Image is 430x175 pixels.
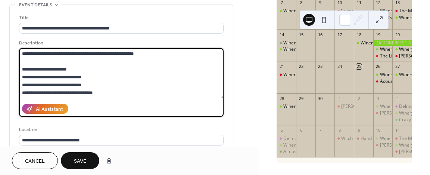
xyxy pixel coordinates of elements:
[373,78,393,85] div: Acoustic Brew live at Red Barn Winery, September 26th at 6-9pm
[334,8,354,14] div: Sunset Yoga at Red Barn Winery 7pm
[392,117,412,123] div: Crazy Creek Band at Red Barn Winery Saturday, Saturday, October 4, 2-5pm
[356,32,362,37] div: 18
[283,103,333,110] div: Winery Open noon-5pm
[376,127,381,133] div: 10
[74,157,86,165] span: Save
[392,142,412,149] div: Winery Open noon-10pm
[392,8,412,14] div: The Market at Red Barn Winery | Saturday, September 13th Noon - 4PM
[36,106,63,113] div: AI Assistant
[373,8,393,14] div: Winery open 4-10pm Live Music at 6pm
[373,72,393,78] div: Winery open 4-10pm Live Music at 6pm
[373,46,393,53] div: Winery open 4-10pm Live Music at 6pm
[376,96,381,101] div: 3
[277,142,296,149] div: Winery Open noon-5pm
[277,135,296,142] div: Delmont Apple 'n Arts Festival | Saturday, October 5th 11AM - 5PM at Shield’s Farm – Delmont, PA
[318,96,323,101] div: 30
[298,32,304,37] div: 15
[392,135,412,142] div: The Market at Red Barn Winery | Saturday, October 11th Noon - 4PM
[25,157,45,165] span: Cancel
[283,8,333,14] div: Winery Open noon-5pm
[337,32,342,37] div: 17
[376,32,381,37] div: 19
[373,40,412,46] div: OCTOBERFEST ALL DAY!!!
[373,103,393,110] div: Winery open 4-10pm Live Music at 6pm
[298,96,304,101] div: 29
[395,32,400,37] div: 20
[318,64,323,69] div: 23
[341,135,398,142] div: Witch Broom Workshop 6-8
[279,32,284,37] div: 14
[277,46,296,53] div: Winery Closed for private event 1:30-5
[283,142,333,149] div: Winery Open noon-5pm
[337,96,342,101] div: 1
[395,64,400,69] div: 27
[392,72,412,78] div: Winery Closed All Day for private party and wedding.
[334,103,354,110] div: Sarah's Crystal Creations at Red Barn Winery Wednesday, October 1st at 6pm
[392,46,412,53] div: Winery Open noon-10pm
[356,127,362,133] div: 9
[356,64,362,69] div: 25
[392,15,412,21] div: Winery Open noon-10pm
[22,104,68,114] button: AI Assistant
[19,39,222,47] div: Description
[337,64,342,69] div: 24
[277,40,296,46] div: Winery Open noon-1:30
[298,127,304,133] div: 6
[334,135,354,142] div: Witch Broom Workshop 6-8
[318,127,323,133] div: 7
[277,72,296,78] div: Winery closed for Private Bridal Shower 12-5pm
[376,64,381,69] div: 26
[277,8,296,14] div: Winery Open noon-5pm
[354,40,373,46] div: Winemaker's Dinner 6:30-8:30pm
[395,127,400,133] div: 11
[392,149,412,155] div: Jeff Fandel Acoustic
[19,126,222,134] div: Location
[61,152,99,169] button: Save
[337,127,342,133] div: 8
[19,14,222,22] div: Title
[283,72,383,78] div: Winery closed for Private Bridal Shower 12-5pm
[356,96,362,101] div: 2
[283,40,332,46] div: Winery Open noon-1:30
[373,53,393,59] div: The Licks Play Live at Red Barn Winery Friday, September 19th from 6-9pm
[277,103,296,110] div: Winery Open noon-5pm
[354,135,373,142] div: Hand Painted Coir Mat 6:30-8:30pm
[318,32,323,37] div: 16
[392,53,412,59] div: Tim & Stacy Plays at Red Barn Winery Saturday, September 20th at 6pm
[12,152,58,169] button: Cancel
[392,103,412,110] div: Delmont Apple 'n Arts Festival | Saturday, October 4th 10AM - 6PM at Shield’s Farm – Delmont, PA
[279,64,284,69] div: 21
[298,64,304,69] div: 22
[373,135,393,142] div: Winery open 4-10pm Live Music at 6pm
[279,127,284,133] div: 5
[395,96,400,101] div: 4
[279,96,284,101] div: 28
[19,1,52,9] span: Event details
[277,149,296,155] div: Almost There band plays live from 1-3pm Sunday, October 5th at Red Barn Winery
[283,46,363,53] div: Winery Closed for private event 1:30-5
[392,110,412,116] div: Winery Open noon-10pm
[341,8,429,14] div: Sunset Yoga at [GEOGRAPHIC_DATA] 7pm
[373,110,393,116] div: Mike Simoncelli Plays Piano Live at Red Barn Winery Friday, October 3rd at 6pm
[373,142,393,149] div: Mark Anthony Plays Live at Red Barn Winery Friday, October 10th at 6pm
